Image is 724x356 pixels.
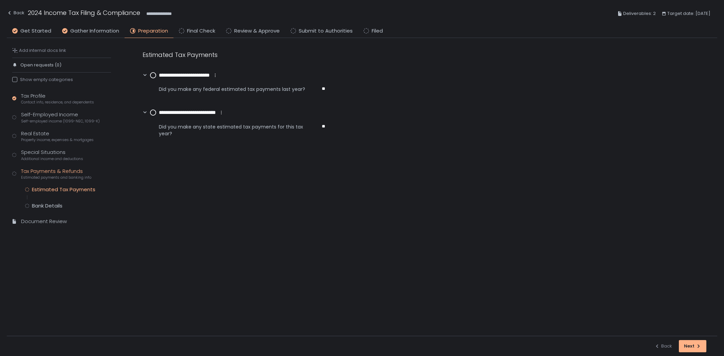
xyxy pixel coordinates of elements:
[21,137,94,142] span: Property income, expenses & mortgages
[70,27,119,35] span: Gather Information
[20,62,61,68] span: Open requests (0)
[299,27,353,35] span: Submit to Authorities
[21,92,94,105] div: Tax Profile
[21,218,67,225] div: Document Review
[21,111,100,124] div: Self-Employed Income
[159,86,305,93] span: Did you make any federal estimated tax payments last year?
[21,119,100,124] span: Self-employed income (1099-NEC, 1099-K)
[21,167,91,180] div: Tax Payments & Refunds
[654,340,672,352] button: Back
[654,343,672,349] div: Back
[21,156,83,161] span: Additional income and deductions
[21,130,94,143] div: Real Estate
[28,8,140,17] h1: 2024 Income Tax Filing & Compliance
[21,149,83,161] div: Special Situations
[21,100,94,105] span: Contact info, residence, and dependents
[187,27,215,35] span: Final Check
[623,9,656,18] span: Deliverables: 2
[12,47,66,54] button: Add internal docs link
[138,27,168,35] span: Preparation
[7,8,24,19] button: Back
[679,340,706,352] button: Next
[21,175,91,180] span: Estimated payments and banking info
[20,27,51,35] span: Get Started
[32,202,62,209] div: Bank Details
[7,9,24,17] div: Back
[143,50,468,59] div: Estimated Tax Payments
[32,186,95,193] div: Estimated Tax Payments
[159,123,305,137] span: Did you make any state estimated tax payments for this tax year?
[372,27,383,35] span: Filed
[234,27,280,35] span: Review & Approve
[667,9,710,18] span: Target date: [DATE]
[684,343,701,349] div: Next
